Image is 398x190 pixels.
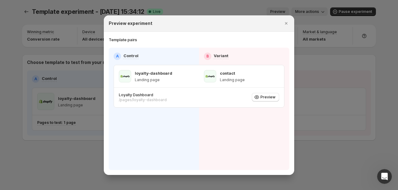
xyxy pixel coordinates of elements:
[13,77,103,84] div: Send us a message
[106,10,117,21] div: Close
[119,93,167,97] p: Loyalty Dashboard
[220,77,245,82] p: Landing page
[135,70,172,76] p: loyalty-dashboard
[109,37,137,43] h3: Template pairs
[123,53,139,59] p: Control
[61,133,123,158] button: Messages
[109,20,152,26] h2: Preview experiment
[12,54,111,65] p: How can we help?
[6,72,117,96] div: Send us a messageWe'll be back online later [DATE]
[260,95,275,100] span: Preview
[24,149,37,153] span: Home
[116,54,119,59] h2: A
[119,70,131,82] img: loyalty-dashboard
[377,169,392,184] iframe: Intercom live chat
[214,53,228,59] p: Variant
[12,10,25,22] img: Profile image for Antony
[12,44,111,54] p: Hi Test 👋
[252,93,279,101] button: Preview
[204,70,216,82] img: contact
[135,77,172,82] p: Landing page
[282,19,291,28] button: Close
[13,84,103,90] div: We'll be back online later [DATE]
[206,54,209,59] h2: B
[82,149,103,153] span: Messages
[220,70,235,76] p: contact
[119,97,167,102] p: /pages/loyalty-dashboard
